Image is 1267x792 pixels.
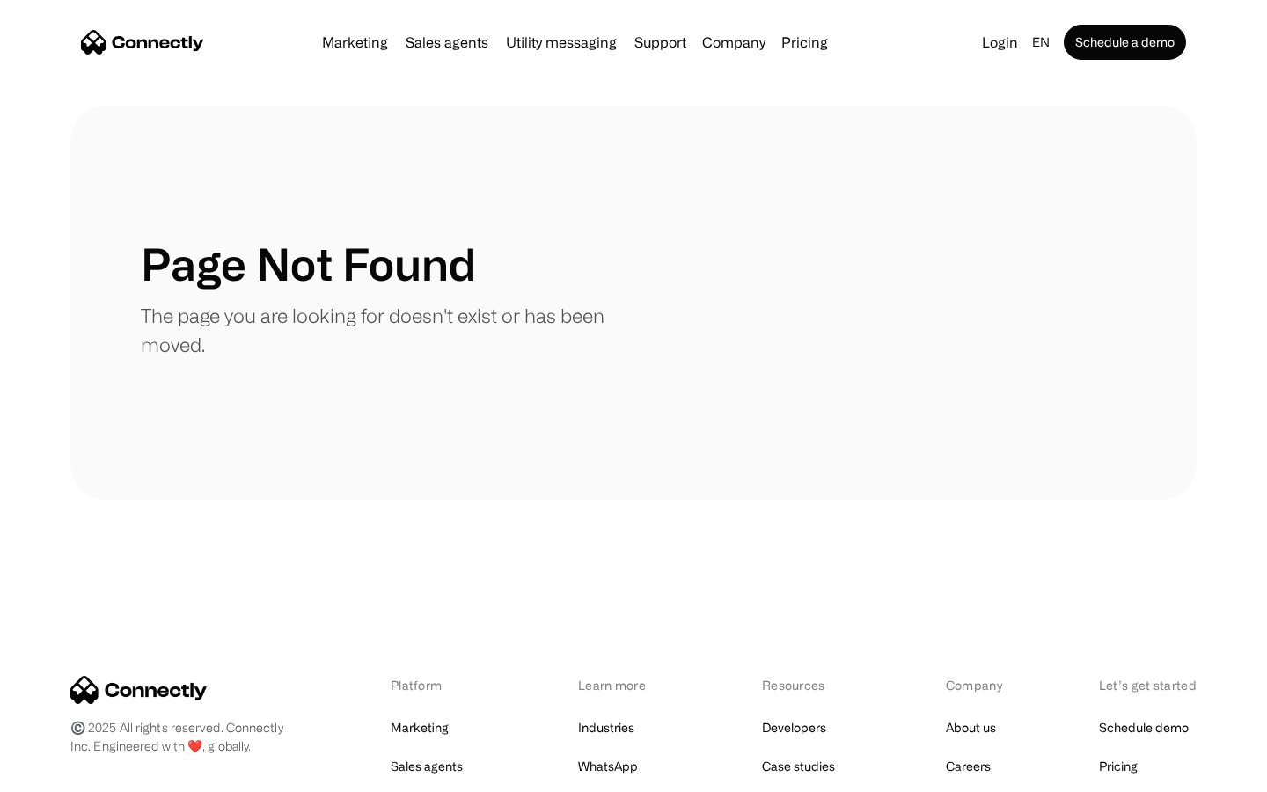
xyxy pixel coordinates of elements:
[1099,754,1138,779] a: Pricing
[1025,30,1060,55] div: en
[18,759,106,786] aside: Language selected: English
[627,35,693,49] a: Support
[975,30,1025,55] a: Login
[578,715,634,740] a: Industries
[578,754,638,779] a: WhatsApp
[499,35,624,49] a: Utility messaging
[946,676,1007,694] div: Company
[762,676,854,694] div: Resources
[391,676,487,694] div: Platform
[1099,676,1197,694] div: Let’s get started
[1099,715,1189,740] a: Schedule demo
[762,715,826,740] a: Developers
[946,715,996,740] a: About us
[81,29,204,55] a: home
[762,754,835,779] a: Case studies
[399,35,495,49] a: Sales agents
[702,30,765,55] div: Company
[315,35,395,49] a: Marketing
[391,754,463,779] a: Sales agents
[391,715,449,740] a: Marketing
[697,30,771,55] div: Company
[35,761,106,786] ul: Language list
[1032,30,1050,55] div: en
[946,754,991,779] a: Careers
[141,301,633,359] p: The page you are looking for doesn't exist or has been moved.
[578,676,670,694] div: Learn more
[1064,25,1186,60] a: Schedule a demo
[774,35,835,49] a: Pricing
[141,238,476,290] h1: Page Not Found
